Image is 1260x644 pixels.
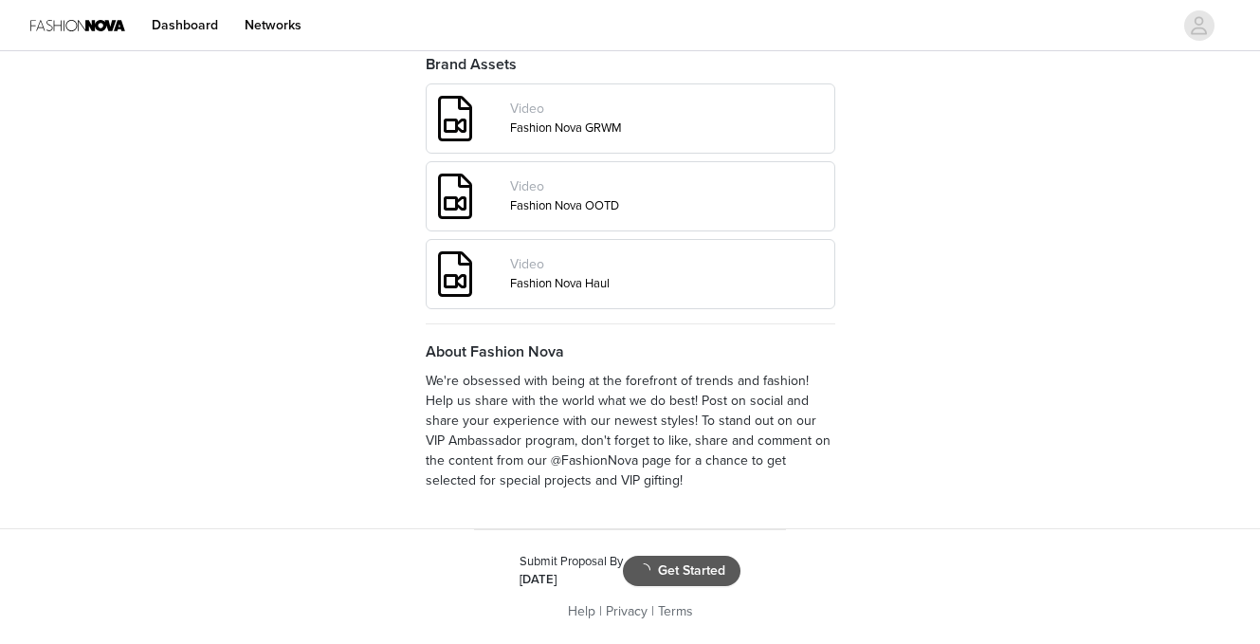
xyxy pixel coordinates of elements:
[520,553,623,572] div: Submit Proposal By
[426,53,835,76] h4: Brand Assets
[1190,10,1208,41] div: avatar
[510,256,544,272] span: Video
[606,603,648,619] a: Privacy
[651,603,654,619] span: |
[510,198,619,213] a: Fashion Nova OOTD
[233,4,313,46] a: Networks
[30,4,125,46] img: Fashion Nova Logo
[658,603,693,619] a: Terms
[426,371,835,490] p: We're obsessed with being at the forefront of trends and fashion! Help us share with the world wh...
[599,603,602,619] span: |
[510,101,544,117] span: Video
[426,340,835,363] h4: About Fashion Nova
[510,276,610,291] a: Fashion Nova Haul
[510,178,544,194] span: Video
[510,120,622,136] a: Fashion Nova GRWM
[520,571,623,590] div: [DATE]
[140,4,229,46] a: Dashboard
[568,603,595,619] a: Help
